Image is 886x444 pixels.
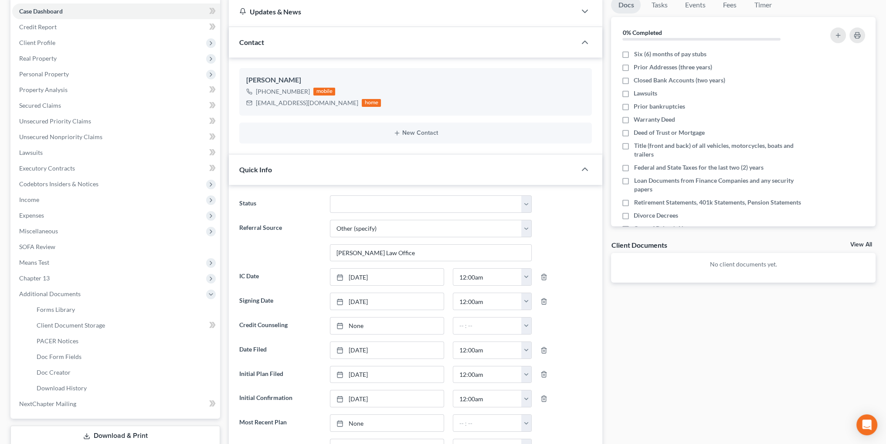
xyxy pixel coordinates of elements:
span: Federal and State Taxes for the last two (2) years [634,163,763,172]
span: NextChapter Mailing [19,400,76,407]
a: Client Document Storage [30,318,220,333]
span: Unsecured Priority Claims [19,117,91,125]
span: Lawsuits [634,89,657,98]
a: Credit Report [12,19,220,35]
span: Forms Library [37,306,75,313]
div: Updates & News [239,7,566,16]
a: PACER Notices [30,333,220,349]
div: [EMAIL_ADDRESS][DOMAIN_NAME] [256,99,358,107]
span: Prior Addresses (three years) [634,63,712,72]
label: Signing Date [235,293,325,310]
input: -- : -- [453,318,522,334]
a: Doc Creator [30,365,220,380]
span: Loan Documents from Finance Companies and any security papers [634,176,802,194]
a: [DATE] [330,366,444,383]
span: Executory Contracts [19,164,75,172]
a: Case Dashboard [12,3,220,19]
div: home [362,99,381,107]
span: Personal Property [19,70,69,78]
span: Codebtors Insiders & Notices [19,180,98,188]
a: Lawsuits [12,145,220,161]
span: Real Property [19,55,57,62]
strong: 0% Completed [622,29,662,36]
input: -- : -- [453,390,522,407]
span: Divorce Decrees [634,211,678,220]
a: None [330,318,444,334]
input: -- : -- [453,342,522,359]
a: Download History [30,380,220,396]
span: Retirement Statements, 401k Statements, Pension Statements [634,198,801,207]
span: Prior bankruptcies [634,102,685,111]
a: Doc Form Fields [30,349,220,365]
input: -- : -- [453,366,522,383]
a: Unsecured Priority Claims [12,113,220,129]
span: Title (front and back) of all vehicles, motorcycles, boats and trailers [634,141,802,159]
span: Income [19,196,39,203]
label: Initial Confirmation [235,390,325,407]
span: Miscellaneous [19,227,58,235]
a: [DATE] [330,269,444,285]
span: Six (6) months of pay stubs [634,50,706,58]
label: Status [235,195,325,213]
span: Download History [37,384,87,392]
a: [DATE] [330,293,444,310]
span: Credit Report [19,23,57,31]
label: Referral Source [235,220,325,262]
label: IC Date [235,268,325,286]
span: Property Analysis [19,86,68,93]
a: NextChapter Mailing [12,396,220,412]
span: Closed Bank Accounts (two years) [634,76,725,85]
span: Contact [239,38,264,46]
p: No client documents yet. [618,260,869,269]
div: mobile [313,88,335,96]
span: Deed of Trust or Mortgage [634,128,705,137]
span: Chapter 13 [19,274,50,282]
span: Expenses [19,212,44,219]
a: Property Analysis [12,82,220,98]
div: [PERSON_NAME] [246,75,585,85]
label: Most Recent Plan [235,414,325,432]
span: Means Test [19,259,49,266]
span: Client Profile [19,39,55,46]
input: -- : -- [453,293,522,310]
span: Additional Documents [19,290,81,297]
span: Case Dashboard [19,7,63,15]
a: Secured Claims [12,98,220,113]
label: Credit Counseling [235,317,325,335]
span: SOFA Review [19,243,55,250]
span: Doc Form Fields [37,353,81,360]
div: Open Intercom Messenger [856,414,877,435]
span: Client Document Storage [37,321,105,329]
span: Doc Creator [37,369,71,376]
a: None [330,415,444,431]
input: -- : -- [453,415,522,431]
a: Forms Library [30,302,220,318]
a: Executory Contracts [12,161,220,176]
a: SOFA Review [12,239,220,255]
div: [PHONE_NUMBER] [256,87,310,96]
input: -- : -- [453,269,522,285]
label: Date Filed [235,342,325,359]
a: Unsecured Nonpriority Claims [12,129,220,145]
span: Lawsuits [19,149,43,156]
a: View All [850,242,872,248]
span: Secured Claims [19,102,61,109]
span: Quick Info [239,165,272,174]
span: Copy of Driver's License [634,224,699,233]
a: [DATE] [330,390,444,407]
span: PACER Notices [37,337,78,345]
button: New Contact [246,130,585,137]
span: Warranty Deed [634,115,675,124]
div: Client Documents [611,240,667,249]
a: [DATE] [330,342,444,359]
input: Other Referral Source [330,245,532,261]
label: Initial Plan Filed [235,366,325,383]
span: Unsecured Nonpriority Claims [19,133,102,140]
